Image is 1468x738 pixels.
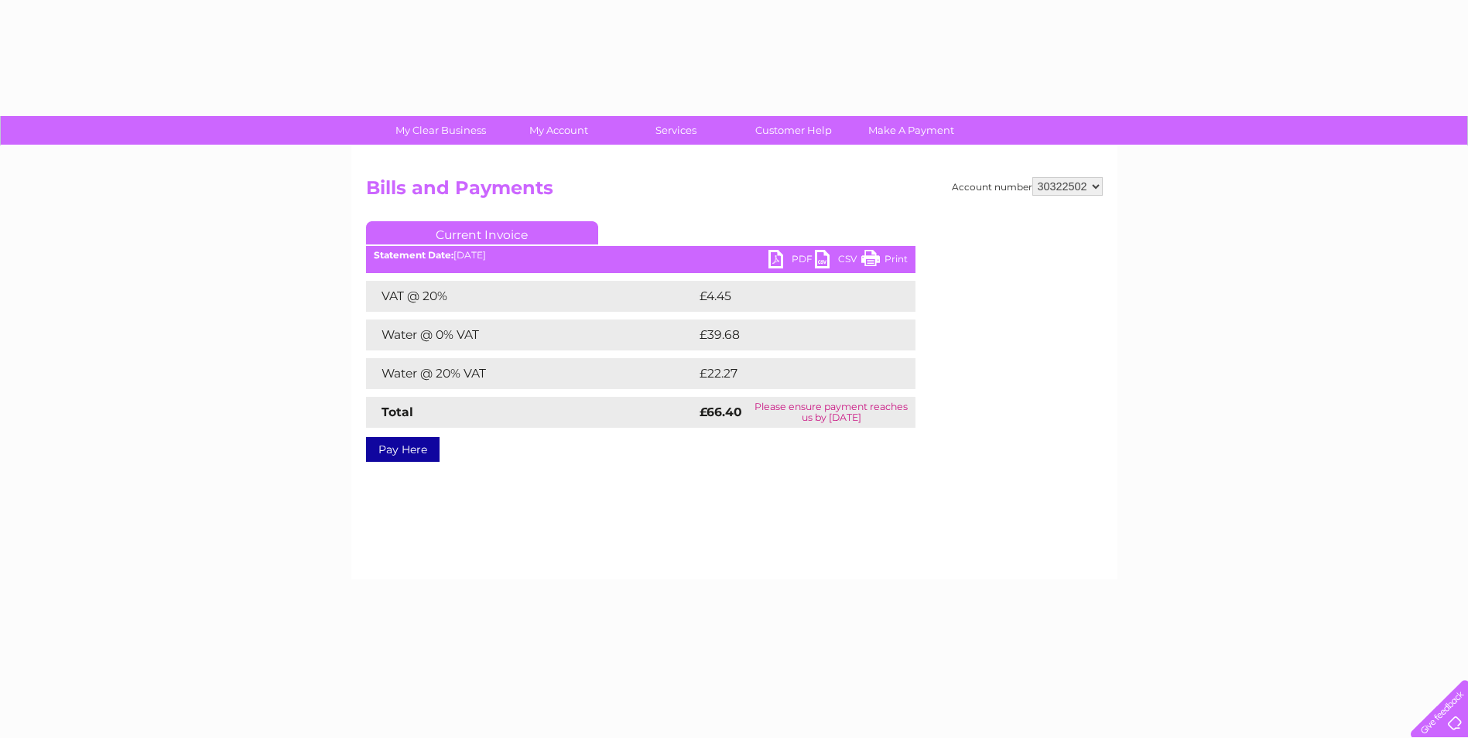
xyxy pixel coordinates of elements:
[696,319,885,350] td: £39.68
[366,281,696,312] td: VAT @ 20%
[366,437,440,462] a: Pay Here
[861,250,908,272] a: Print
[696,281,879,312] td: £4.45
[366,177,1103,207] h2: Bills and Payments
[700,405,742,419] strong: £66.40
[696,358,884,389] td: £22.27
[748,397,915,428] td: Please ensure payment reaches us by [DATE]
[377,116,505,145] a: My Clear Business
[952,177,1103,196] div: Account number
[366,358,696,389] td: Water @ 20% VAT
[730,116,857,145] a: Customer Help
[768,250,815,272] a: PDF
[366,319,696,350] td: Water @ 0% VAT
[815,250,861,272] a: CSV
[366,250,915,261] div: [DATE]
[847,116,975,145] a: Make A Payment
[374,249,453,261] b: Statement Date:
[366,221,598,244] a: Current Invoice
[494,116,622,145] a: My Account
[612,116,740,145] a: Services
[382,405,413,419] strong: Total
